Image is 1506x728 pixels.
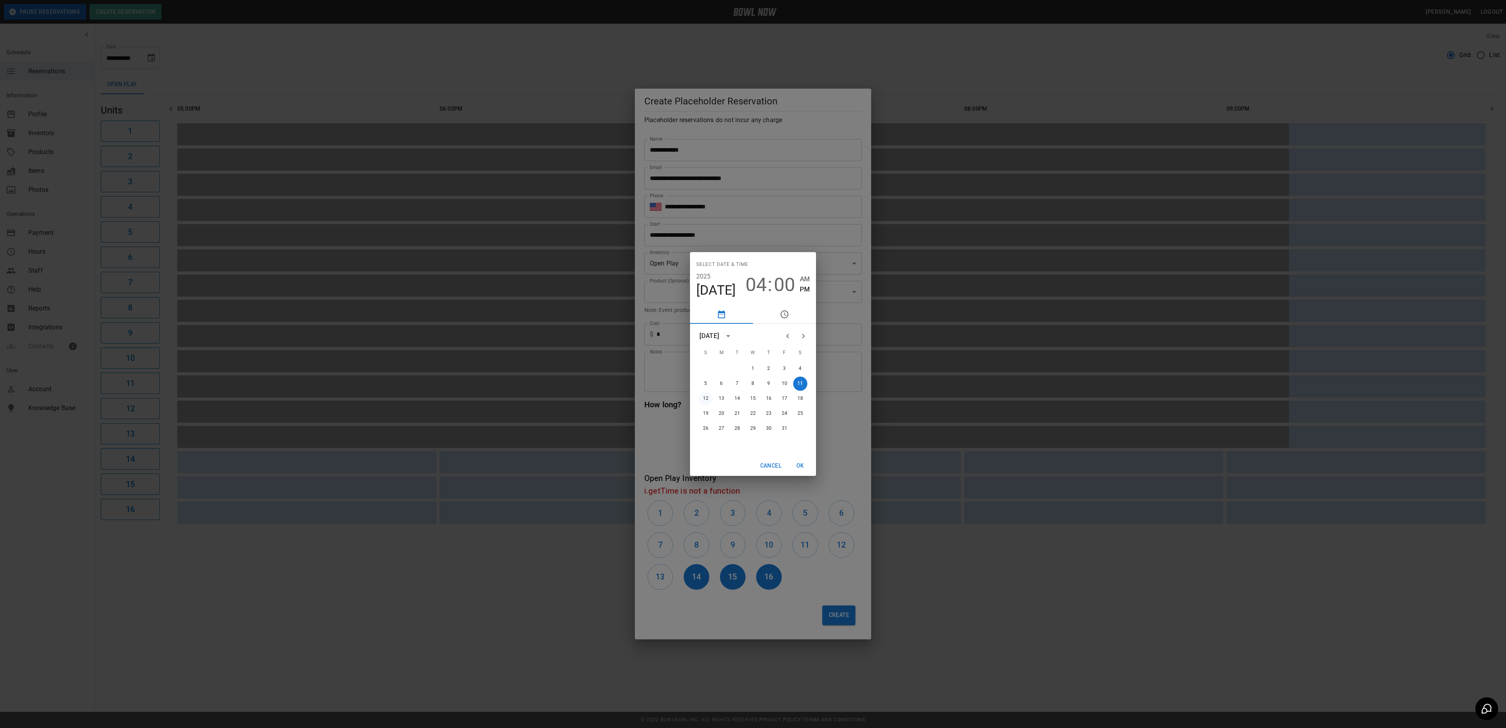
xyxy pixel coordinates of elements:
button: Previous month [780,328,796,344]
button: 21 [730,407,744,421]
button: 15 [746,392,760,406]
button: 8 [746,377,760,391]
button: 6 [714,377,729,391]
span: Wednesday [746,345,760,361]
button: 04 [746,274,767,296]
button: 10 [777,377,792,391]
button: 17 [777,392,792,406]
button: 11 [793,377,807,391]
span: : [768,274,772,296]
button: 2025 [696,271,711,282]
button: 23 [762,407,776,421]
button: 3 [777,362,792,376]
button: 29 [746,422,760,436]
button: 26 [699,422,713,436]
button: 18 [793,392,807,406]
div: [DATE] [699,331,719,341]
span: Friday [777,345,792,361]
button: 9 [762,377,776,391]
button: PM [800,284,810,295]
button: AM [800,274,810,284]
span: Monday [714,345,729,361]
button: Next month [796,328,811,344]
button: 2 [762,362,776,376]
button: 4 [793,362,807,376]
button: 28 [730,422,744,436]
button: 19 [699,407,713,421]
button: 24 [777,407,792,421]
button: 12 [699,392,713,406]
button: 13 [714,392,729,406]
span: Thursday [762,345,776,361]
button: 20 [714,407,729,421]
button: 14 [730,392,744,406]
button: 16 [762,392,776,406]
button: pick date [690,305,753,324]
button: [DATE] [696,282,736,299]
button: 30 [762,422,776,436]
button: 22 [746,407,760,421]
button: OK [788,459,813,473]
span: Saturday [793,345,807,361]
button: 1 [746,362,760,376]
span: Select date & time [696,258,748,271]
button: 7 [730,377,744,391]
button: Cancel [757,459,785,473]
span: Tuesday [730,345,744,361]
button: 31 [777,422,792,436]
button: 25 [793,407,807,421]
button: pick time [753,305,816,324]
button: 00 [774,274,795,296]
button: calendar view is open, switch to year view [721,329,735,343]
button: 27 [714,422,729,436]
button: 5 [699,377,713,391]
span: Sunday [699,345,713,361]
